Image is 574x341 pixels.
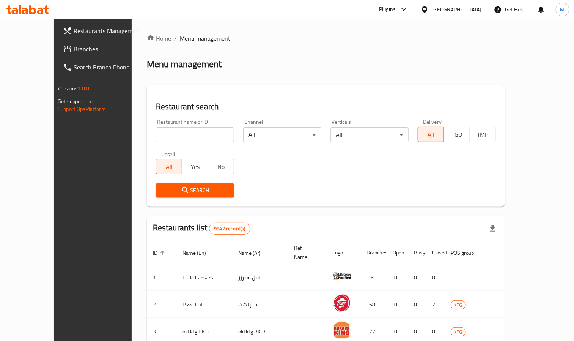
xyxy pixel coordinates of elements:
[211,161,231,172] span: No
[58,104,106,114] a: Support.OpsPlatform
[387,264,408,291] td: 0
[360,291,387,318] td: 68
[180,34,230,43] span: Menu management
[470,127,496,142] button: TMP
[451,328,465,336] span: KFG
[408,241,426,264] th: Busy
[209,223,250,235] div: Total records count
[156,127,234,142] input: Search for restaurant name or ID..
[232,264,288,291] td: ليتل سيزرز
[57,40,150,58] a: Branches
[332,294,351,313] img: Pizza Hut
[185,161,205,172] span: Yes
[426,264,445,291] td: 0
[74,26,144,35] span: Restaurants Management
[161,152,175,157] label: Upsell
[447,129,467,140] span: TGO
[451,301,465,309] span: KFG
[387,291,408,318] td: 0
[182,159,208,174] button: Yes
[426,241,445,264] th: Closed
[360,264,387,291] td: 6
[153,222,250,235] h2: Restaurants list
[208,159,234,174] button: No
[408,291,426,318] td: 0
[147,58,222,70] h2: Menu management
[174,34,177,43] li: /
[473,129,493,140] span: TMP
[332,267,351,286] img: Little Caesars
[332,320,351,339] img: old kfg BK-3
[74,63,144,72] span: Search Branch Phone
[408,264,426,291] td: 0
[153,248,167,257] span: ID
[147,34,505,43] nav: breadcrumb
[443,127,470,142] button: TGO
[426,291,445,318] td: 2
[560,5,565,14] span: M
[176,264,232,291] td: Little Caesars
[360,241,387,264] th: Branches
[330,127,409,142] div: All
[451,248,484,257] span: POS group
[232,291,288,318] td: بيتزا هت
[294,243,317,262] span: Ref. Name
[423,119,442,125] label: Delivery
[387,241,408,264] th: Open
[238,248,270,257] span: Name (Ar)
[57,58,150,76] a: Search Branch Phone
[147,264,176,291] td: 1
[77,84,89,93] span: 1.0.0
[176,291,232,318] td: Pizza Hut
[57,22,150,40] a: Restaurants Management
[421,129,441,140] span: All
[147,291,176,318] td: 2
[162,186,228,195] span: Search
[156,183,234,197] button: Search
[58,96,93,106] span: Get support on:
[432,5,482,14] div: [GEOGRAPHIC_DATA]
[379,5,396,14] div: Plugins
[147,34,171,43] a: Home
[209,225,250,232] span: 9847 record(s)
[58,84,76,93] span: Version:
[74,44,144,54] span: Branches
[182,248,216,257] span: Name (En)
[326,241,360,264] th: Logo
[156,101,496,112] h2: Restaurant search
[484,219,502,238] div: Export file
[418,127,444,142] button: All
[156,159,182,174] button: All
[243,127,321,142] div: All
[159,161,179,172] span: All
